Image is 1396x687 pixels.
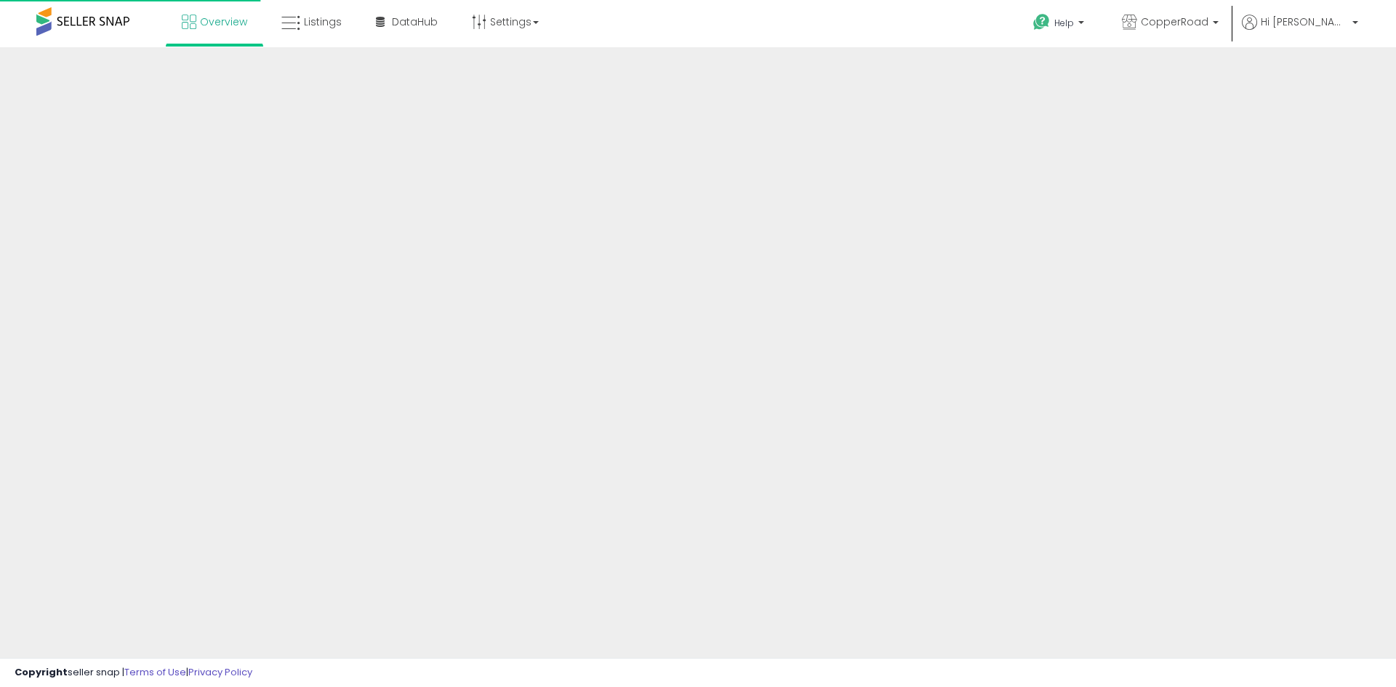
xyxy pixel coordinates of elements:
[1022,2,1099,47] a: Help
[1032,13,1051,31] i: Get Help
[1141,15,1208,29] span: CopperRoad
[1261,15,1348,29] span: Hi [PERSON_NAME]
[1242,15,1358,47] a: Hi [PERSON_NAME]
[200,15,247,29] span: Overview
[1054,17,1074,29] span: Help
[304,15,342,29] span: Listings
[392,15,438,29] span: DataHub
